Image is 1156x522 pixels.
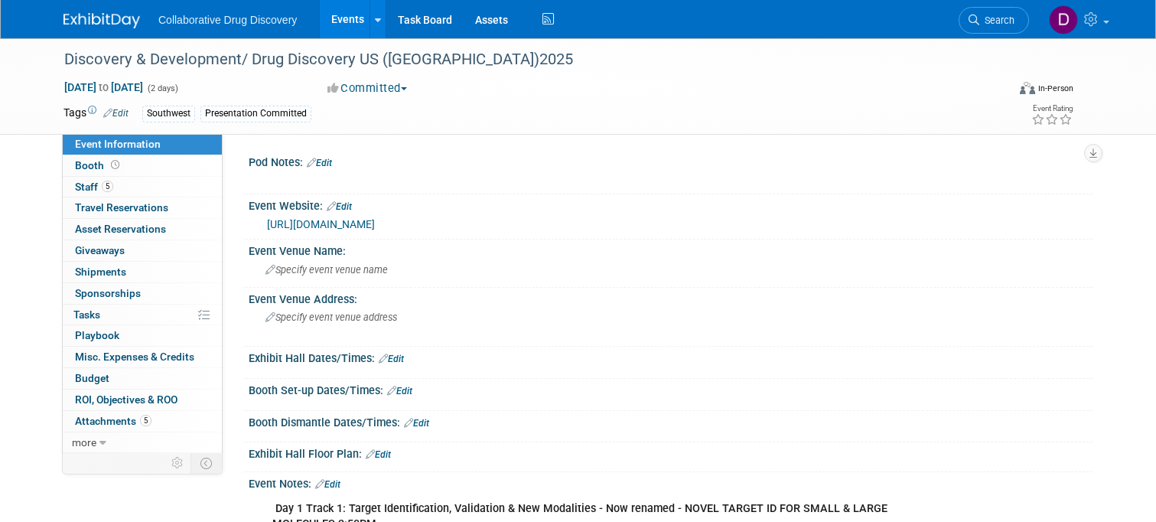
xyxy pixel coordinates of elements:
[75,415,151,427] span: Attachments
[75,244,125,256] span: Giveaways
[249,194,1093,214] div: Event Website:
[1020,82,1035,94] img: Format-Inperson.png
[63,411,222,432] a: Attachments5
[75,266,126,278] span: Shipments
[75,329,119,341] span: Playbook
[75,159,122,171] span: Booth
[387,386,412,396] a: Edit
[249,288,1093,307] div: Event Venue Address:
[200,106,311,122] div: Presentation Committed
[63,134,222,155] a: Event Information
[72,436,96,449] span: more
[164,453,191,473] td: Personalize Event Tab Strip
[63,155,222,176] a: Booth
[249,151,1093,171] div: Pod Notes:
[63,368,222,389] a: Budget
[327,201,352,212] a: Edit
[75,181,113,193] span: Staff
[63,283,222,304] a: Sponsorships
[366,449,391,460] a: Edit
[63,219,222,240] a: Asset Reservations
[63,347,222,367] a: Misc. Expenses & Credits
[959,7,1029,34] a: Search
[75,223,166,235] span: Asset Reservations
[142,106,195,122] div: Southwest
[249,411,1093,431] div: Booth Dismantle Dates/Times:
[102,181,113,192] span: 5
[1037,83,1073,94] div: In-Person
[146,83,178,93] span: (2 days)
[75,201,168,214] span: Travel Reservations
[249,379,1093,399] div: Booth Set-up Dates/Times:
[249,442,1093,462] div: Exhibit Hall Floor Plan:
[75,372,109,384] span: Budget
[75,138,161,150] span: Event Information
[267,218,375,230] a: [URL][DOMAIN_NAME]
[265,264,388,276] span: Specify event venue name
[108,159,122,171] span: Booth not reserved yet
[63,240,222,261] a: Giveaways
[63,305,222,325] a: Tasks
[924,80,1073,103] div: Event Format
[265,312,397,323] span: Specify event venue address
[63,325,222,346] a: Playbook
[249,472,1093,492] div: Event Notes:
[63,197,222,218] a: Travel Reservations
[322,80,413,96] button: Committed
[1049,5,1078,34] img: Daniel Castro
[404,418,429,429] a: Edit
[73,308,100,321] span: Tasks
[63,177,222,197] a: Staff5
[63,262,222,282] a: Shipments
[379,354,404,364] a: Edit
[75,287,141,299] span: Sponsorships
[158,14,297,26] span: Collaborative Drug Discovery
[59,46,988,73] div: Discovery & Development/ Drug Discovery US ([GEOGRAPHIC_DATA])2025
[307,158,332,168] a: Edit
[249,240,1093,259] div: Event Venue Name:
[103,108,129,119] a: Edit
[63,105,129,122] td: Tags
[75,393,177,406] span: ROI, Objectives & ROO
[979,15,1014,26] span: Search
[63,432,222,453] a: more
[96,81,111,93] span: to
[1031,105,1073,113] div: Event Rating
[191,453,223,473] td: Toggle Event Tabs
[63,13,140,28] img: ExhibitDay
[140,415,151,426] span: 5
[63,80,144,94] span: [DATE] [DATE]
[315,479,340,490] a: Edit
[63,390,222,410] a: ROI, Objectives & ROO
[249,347,1093,367] div: Exhibit Hall Dates/Times:
[75,351,194,363] span: Misc. Expenses & Credits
